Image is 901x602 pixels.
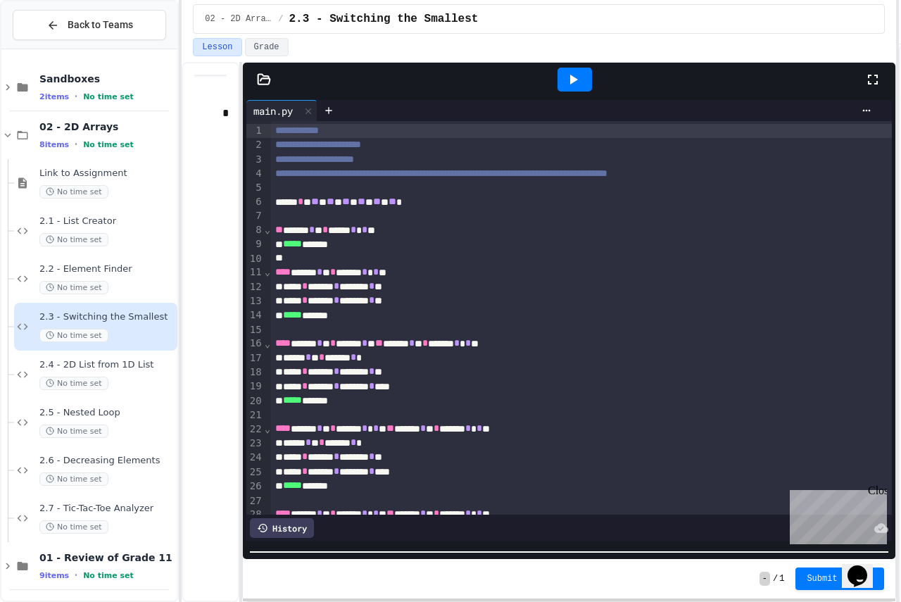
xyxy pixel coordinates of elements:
[842,546,887,588] iframe: chat widget
[39,551,175,564] span: 01 - Review of Grade 11
[773,573,778,584] span: /
[784,484,887,544] iframe: chat widget
[68,18,133,32] span: Back to Teams
[278,13,283,25] span: /
[39,329,108,342] span: No time set
[83,571,134,580] span: No time set
[807,573,873,584] span: Submit Answer
[39,359,175,371] span: 2.4 - 2D List from 1D List
[39,168,175,180] span: Link to Assignment
[39,233,108,246] span: No time set
[83,140,134,149] span: No time set
[39,311,175,323] span: 2.3 - Switching the Smallest
[39,215,175,227] span: 2.1 - List Creator
[760,572,770,586] span: -
[39,140,69,149] span: 8 items
[289,11,479,27] span: 2.3 - Switching the Smallest
[779,573,784,584] span: 1
[6,6,97,89] div: Chat with us now!Close
[39,571,69,580] span: 9 items
[39,377,108,390] span: No time set
[39,120,175,133] span: 02 - 2D Arrays
[75,91,77,102] span: •
[39,503,175,515] span: 2.7 - Tic-Tac-Toe Analyzer
[39,455,175,467] span: 2.6 - Decreasing Elements
[83,92,134,101] span: No time set
[795,567,884,590] button: Submit Answer
[75,570,77,581] span: •
[39,263,175,275] span: 2.2 - Element Finder
[245,38,289,56] button: Grade
[39,407,175,419] span: 2.5 - Nested Loop
[39,472,108,486] span: No time set
[205,13,272,25] span: 02 - 2D Arrays
[193,38,241,56] button: Lesson
[39,92,69,101] span: 2 items
[39,520,108,534] span: No time set
[39,281,108,294] span: No time set
[39,425,108,438] span: No time set
[13,10,166,40] button: Back to Teams
[39,73,175,85] span: Sandboxes
[39,185,108,199] span: No time set
[75,139,77,150] span: •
